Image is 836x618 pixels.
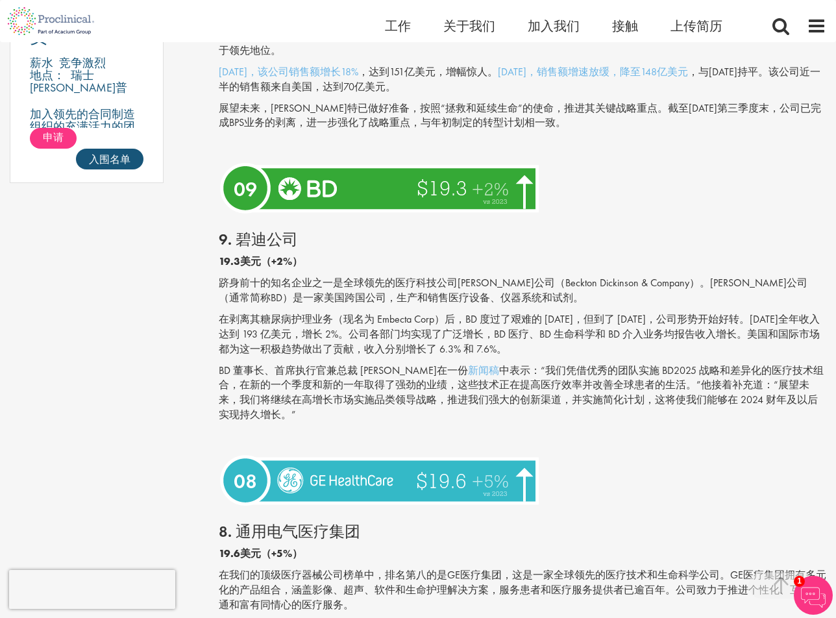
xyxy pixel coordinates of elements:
a: 接触 [612,18,638,34]
font: BD 董事长、首席执行官兼总裁 [PERSON_NAME]在一份 [219,364,468,377]
img: 聊天机器人 [794,576,833,615]
font: ，达到151亿美元，增幅惊人。 [358,65,498,79]
a: 工作 [385,18,411,34]
font: 展望未来，[PERSON_NAME]特已做好准备，按照“拯救和延续生命”的使命，推进其关键战略重点。截至[DATE]第三季度末，公司已完成BPS业务的剥离，进一步强化了战略重点，与年初制定的转型... [219,101,821,130]
a: 批次记录审核员 [30,13,143,45]
iframe: 验证码 [9,570,175,609]
a: 申请 [30,128,77,149]
font: 中表示：“我们凭借优秀的团队实施 BD2025 战略和差异化的医疗技术组合，在新的一个季度和新的一年取得了强劲的业绩，这些技术正在提高医疗效率并改善全球患者的生活。”他接着补充道：“展望未来，我... [219,364,824,422]
a: 加入我们 [528,18,580,34]
font: 在剥离其糖尿病护理业务（现名为 Embecta Corp）后，BD 度过了艰难的 [DATE]，但到了 [DATE]，公司形势开始好转。[DATE]全年收入达到 193 亿美元，增长 2%。公司... [219,312,820,356]
font: 19.3美元（+2%） [219,254,302,268]
font: 地点： [30,68,65,82]
a: 上传简历 [670,18,722,34]
a: [DATE]，该公司销售额增长18% [219,65,358,79]
a: 新闻稿 [468,364,499,377]
font: 9. 碧迪公司 [219,229,298,249]
font: 瑞士[PERSON_NAME]普 [30,68,127,95]
a: 关于我们 [443,18,495,34]
font: 薪水 [30,55,53,70]
font: 申请 [43,130,64,144]
a: 入围名单 [76,149,143,169]
font: 跻身前十的知名企业之一是全球领先的医疗科技公司[PERSON_NAME]公司（Beckton Dickinson & Company）。[PERSON_NAME]公司（通常简称BD）是一家美国跨... [219,276,807,304]
font: ，与[DATE]持平。该公司近一半的销售额来自美国，达到70亿美元。 [219,65,820,93]
font: 竞争激烈 [59,55,106,70]
font: 19.6美元（+5%） [219,547,302,560]
font: 1 [797,576,802,586]
font: 入围名单 [89,153,130,166]
font: 在我们的顶级医疗器械公司榜单中，排名第八的是GE医疗集团，这是一家全球领先的医疗技术和生命科学公司。GE医疗集团拥有多元化的产品组合，涵盖影像、超声、软件和生命护理解决方案，服务患者和医疗服务提... [219,568,826,612]
font: 8. 通用电气医疗集团 [219,521,360,541]
font: 排名第十的是百特。近一个世纪以来，百特引领了重大医疗创新，改变了医疗保健领域，并在营养、肾脏和外科护理设备生产领域处于领先地位。 [219,29,821,57]
a: [DATE]，销售额增速放缓，降至148亿美元 [498,65,688,79]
